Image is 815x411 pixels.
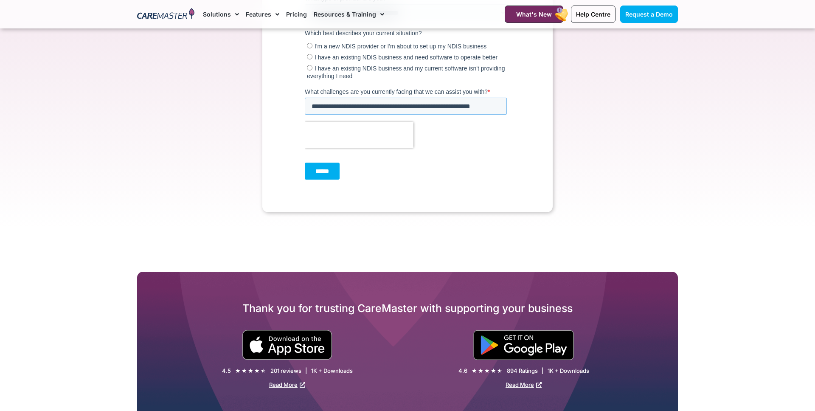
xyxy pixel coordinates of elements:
[505,6,563,23] a: What's New
[269,381,305,388] a: Read More
[625,11,673,18] span: Request a Demo
[478,366,483,375] i: ★
[137,301,678,315] h2: Thank you for trusting CareMaster with supporting your business
[484,366,490,375] i: ★
[2,349,200,364] span: I have an existing NDIS business and my current software isn't providing everything I need
[507,367,589,374] div: 894 Ratings | 1K + Downloads
[2,349,8,355] input: I have an existing NDIS business and my current software isn't providing everything I need
[137,8,194,21] img: CareMaster Logo
[10,338,193,345] span: I have an existing NDIS business and need software to operate better
[2,327,8,333] input: I'm a new NDIS provider or I'm about to set up my NDIS business
[497,366,503,375] i: ★
[222,367,231,374] div: 4.5
[270,367,353,374] div: 201 reviews | 1K + Downloads
[473,330,574,360] img: "Get is on" Black Google play button.
[458,367,467,374] div: 4.6
[571,6,615,23] a: Help Centre
[10,327,182,334] span: I'm a new NDIS provider or I'm about to set up my NDIS business
[506,381,542,388] a: Read More
[576,11,610,18] span: Help Centre
[620,6,678,23] a: Request a Demo
[472,366,477,375] i: ★
[472,366,503,375] div: 4.6/5
[103,1,132,8] span: Last Name
[242,330,332,360] img: small black download on the apple app store button.
[242,366,247,375] i: ★
[235,366,266,375] div: 4.5/5
[235,366,241,375] i: ★
[516,11,552,18] span: What's New
[261,366,266,375] i: ★
[2,338,8,344] input: I have an existing NDIS business and need software to operate better
[491,366,496,375] i: ★
[248,366,253,375] i: ★
[254,366,260,375] i: ★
